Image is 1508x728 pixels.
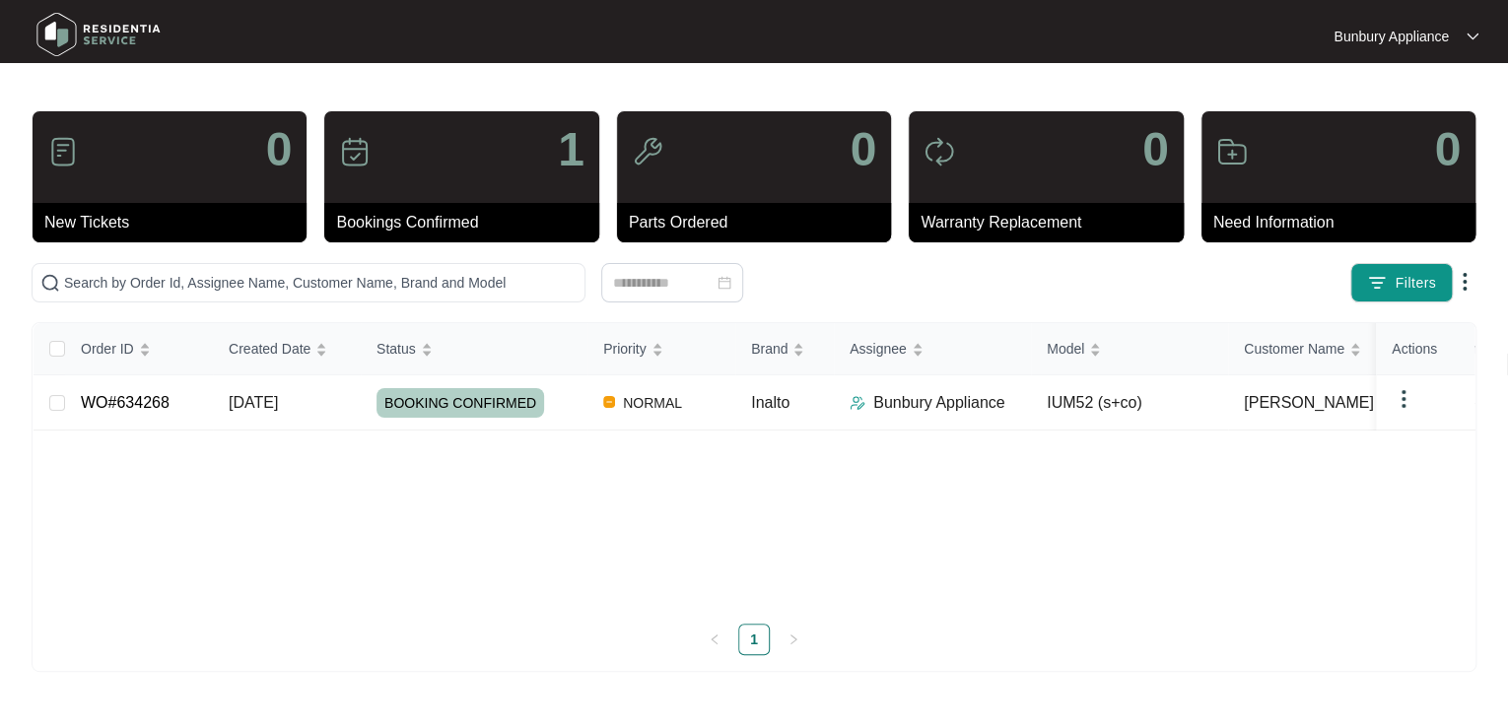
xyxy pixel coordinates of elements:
span: BOOKING CONFIRMED [377,388,544,418]
span: Inalto [751,394,789,411]
a: 1 [739,625,769,654]
span: Created Date [229,338,310,360]
p: New Tickets [44,211,307,234]
img: icon [339,136,371,167]
th: Model [1031,323,1228,375]
img: search-icon [40,273,60,293]
span: right [788,633,799,645]
span: Order ID [81,338,134,360]
input: Search by Order Id, Assignee Name, Customer Name, Brand and Model [64,272,577,294]
th: Status [361,323,587,375]
span: [DATE] [229,394,278,411]
p: Need Information [1213,211,1475,234]
p: 0 [1142,126,1169,173]
img: dropdown arrow [1392,387,1415,411]
th: Created Date [213,323,361,375]
img: Assigner Icon [850,395,865,411]
span: Customer Name [1244,338,1344,360]
th: Actions [1376,323,1474,375]
button: left [699,624,730,655]
th: Customer Name [1228,323,1425,375]
img: filter icon [1367,273,1387,293]
span: NORMAL [615,391,690,415]
span: Brand [751,338,788,360]
span: Priority [603,338,647,360]
p: Bookings Confirmed [336,211,598,234]
p: 0 [850,126,876,173]
th: Order ID [65,323,213,375]
img: dropdown arrow [1467,32,1478,41]
img: residentia service logo [30,5,168,64]
a: WO#634268 [81,394,170,411]
td: IUM52 (s+co) [1031,375,1228,430]
p: 1 [558,126,584,173]
img: icon [47,136,79,167]
li: Previous Page [699,624,730,655]
p: Warranty Replacement [921,211,1183,234]
p: 0 [1434,126,1461,173]
p: Bunbury Appliance [1334,27,1449,46]
th: Brand [735,323,834,375]
button: filter iconFilters [1350,263,1453,302]
button: right [778,624,809,655]
p: 0 [266,126,293,173]
img: icon [1216,136,1248,167]
th: Assignee [834,323,1031,375]
span: Assignee [850,338,907,360]
img: icon [632,136,663,167]
span: Model [1047,338,1084,360]
li: 1 [738,624,770,655]
p: Bunbury Appliance [873,391,1004,415]
span: left [709,633,720,645]
th: Priority [587,323,735,375]
li: Next Page [778,624,809,655]
span: [PERSON_NAME] [1244,391,1374,415]
p: Parts Ordered [629,211,891,234]
span: Filters [1395,273,1436,294]
img: Vercel Logo [603,396,615,408]
span: Status [377,338,416,360]
img: icon [924,136,955,167]
img: dropdown arrow [1453,270,1476,294]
